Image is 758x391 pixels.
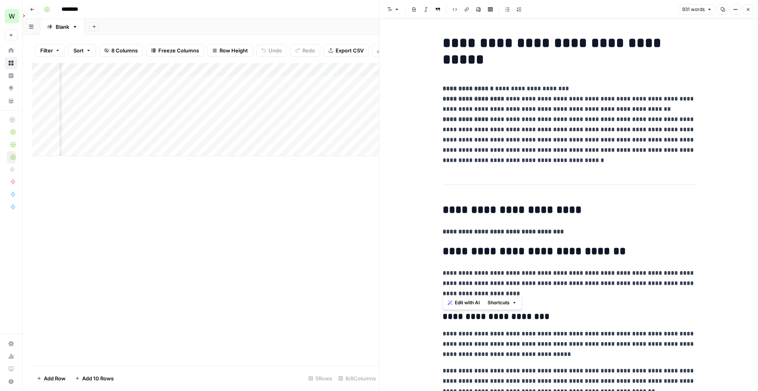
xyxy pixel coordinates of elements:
[73,47,84,54] span: Sort
[40,19,84,35] a: Blank
[335,372,379,385] div: 8/8 Columns
[99,44,143,57] button: 8 Columns
[336,47,364,54] span: Export CSV
[82,374,114,382] span: Add 10 Rows
[146,44,204,57] button: Freeze Columns
[484,298,520,308] button: Shortcuts
[5,363,17,375] a: Learning Hub
[220,47,248,54] span: Row Height
[5,95,17,107] a: Your Data
[70,372,118,385] button: Add 10 Rows
[35,44,65,57] button: Filter
[302,47,315,54] span: Redo
[111,47,138,54] span: 8 Columns
[323,44,369,57] button: Export CSV
[56,23,69,31] div: Blank
[5,69,17,82] a: Insights
[5,337,17,350] a: Settings
[682,6,705,13] span: 931 words
[32,372,70,385] button: Add Row
[158,47,199,54] span: Freeze Columns
[256,44,287,57] button: Undo
[5,375,17,388] button: Help + Support
[207,44,253,57] button: Row Height
[455,299,480,306] span: Edit with AI
[268,47,282,54] span: Undo
[305,372,335,385] div: 5 Rows
[5,57,17,69] a: Browse
[40,47,53,54] span: Filter
[5,350,17,363] a: Usage
[5,82,17,95] a: Opportunities
[445,298,483,308] button: Edit with AI
[68,44,96,57] button: Sort
[44,374,66,382] span: Add Row
[290,44,320,57] button: Redo
[679,4,715,15] button: 931 words
[488,299,510,306] span: Shortcuts
[5,6,17,26] button: Workspace: Workspace1
[9,11,15,21] span: W
[5,44,17,57] a: Home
